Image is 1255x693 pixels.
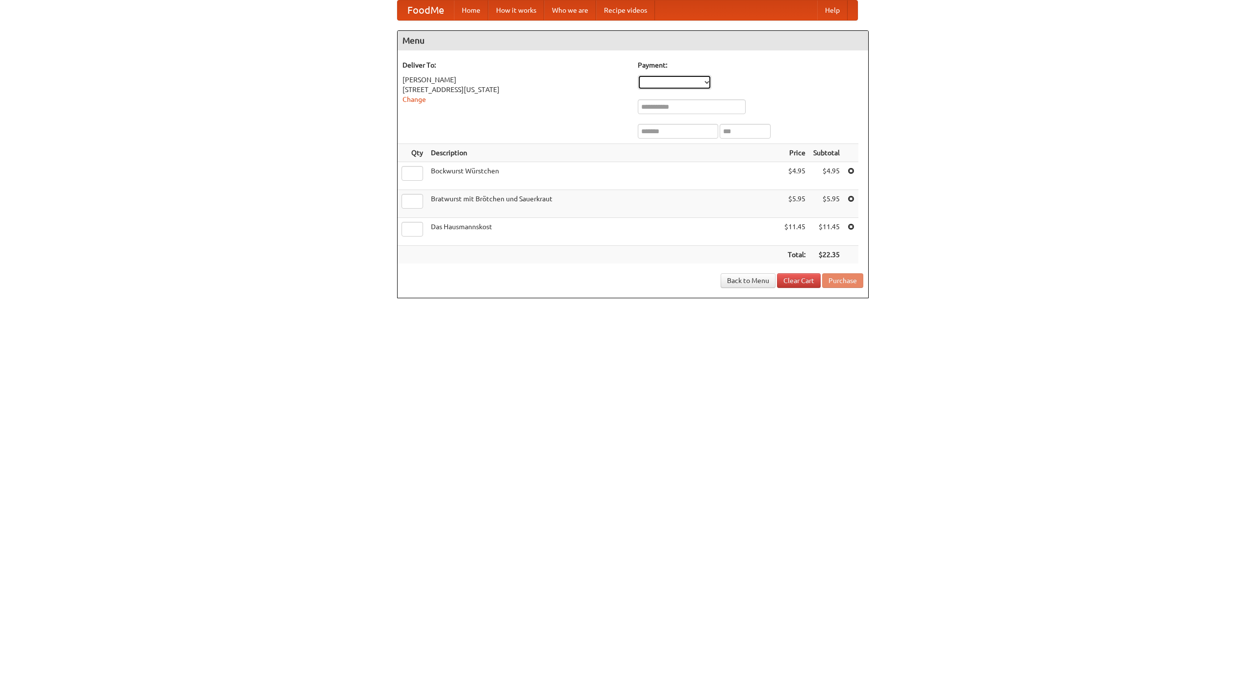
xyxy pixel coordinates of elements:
[544,0,596,20] a: Who we are
[780,218,809,246] td: $11.45
[427,190,780,218] td: Bratwurst mit Brötchen und Sauerkraut
[402,75,628,85] div: [PERSON_NAME]
[809,246,844,264] th: $22.35
[402,85,628,95] div: [STREET_ADDRESS][US_STATE]
[596,0,655,20] a: Recipe videos
[780,190,809,218] td: $5.95
[809,190,844,218] td: $5.95
[780,246,809,264] th: Total:
[427,162,780,190] td: Bockwurst Würstchen
[454,0,488,20] a: Home
[638,60,863,70] h5: Payment:
[402,60,628,70] h5: Deliver To:
[809,162,844,190] td: $4.95
[780,162,809,190] td: $4.95
[817,0,848,20] a: Help
[780,144,809,162] th: Price
[427,144,780,162] th: Description
[822,273,863,288] button: Purchase
[427,218,780,246] td: Das Hausmannskost
[721,273,776,288] a: Back to Menu
[777,273,821,288] a: Clear Cart
[398,31,868,50] h4: Menu
[488,0,544,20] a: How it works
[398,0,454,20] a: FoodMe
[402,96,426,103] a: Change
[398,144,427,162] th: Qty
[809,144,844,162] th: Subtotal
[809,218,844,246] td: $11.45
